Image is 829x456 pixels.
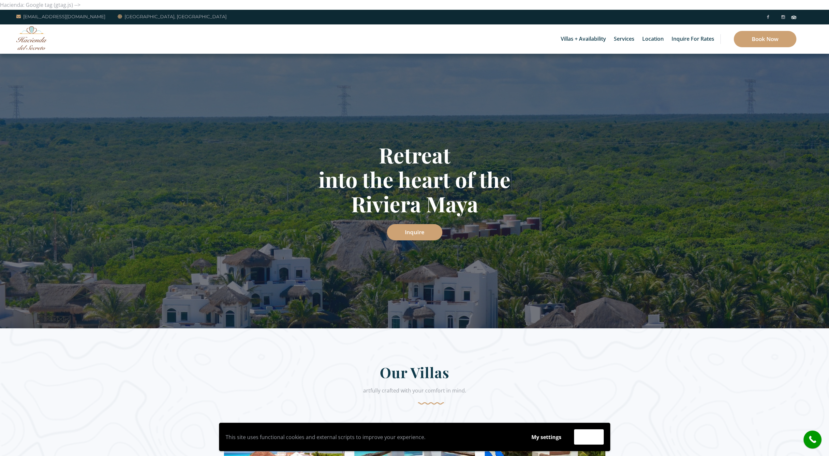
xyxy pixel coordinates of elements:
a: [EMAIL_ADDRESS][DOMAIN_NAME] [16,13,105,21]
button: My settings [525,430,568,445]
i: call [805,432,820,447]
a: [GEOGRAPHIC_DATA], [GEOGRAPHIC_DATA] [118,13,227,21]
h1: Retreat into the heart of the Riviera Maya [224,143,605,216]
img: Awesome Logo [16,26,47,50]
a: Inquire [387,224,442,240]
a: Villas + Availability [557,24,609,54]
button: Accept [574,429,604,445]
a: Book Now [734,31,796,47]
h2: Our Villas [224,363,605,386]
p: This site uses functional cookies and external scripts to improve your experience. [226,432,519,442]
a: call [804,431,822,449]
img: Tripadvisor_logomark.svg [791,16,796,19]
a: Location [639,24,667,54]
a: Inquire for Rates [668,24,718,54]
a: Services [611,24,638,54]
div: artfully crafted with your comfort in mind. [224,386,605,405]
